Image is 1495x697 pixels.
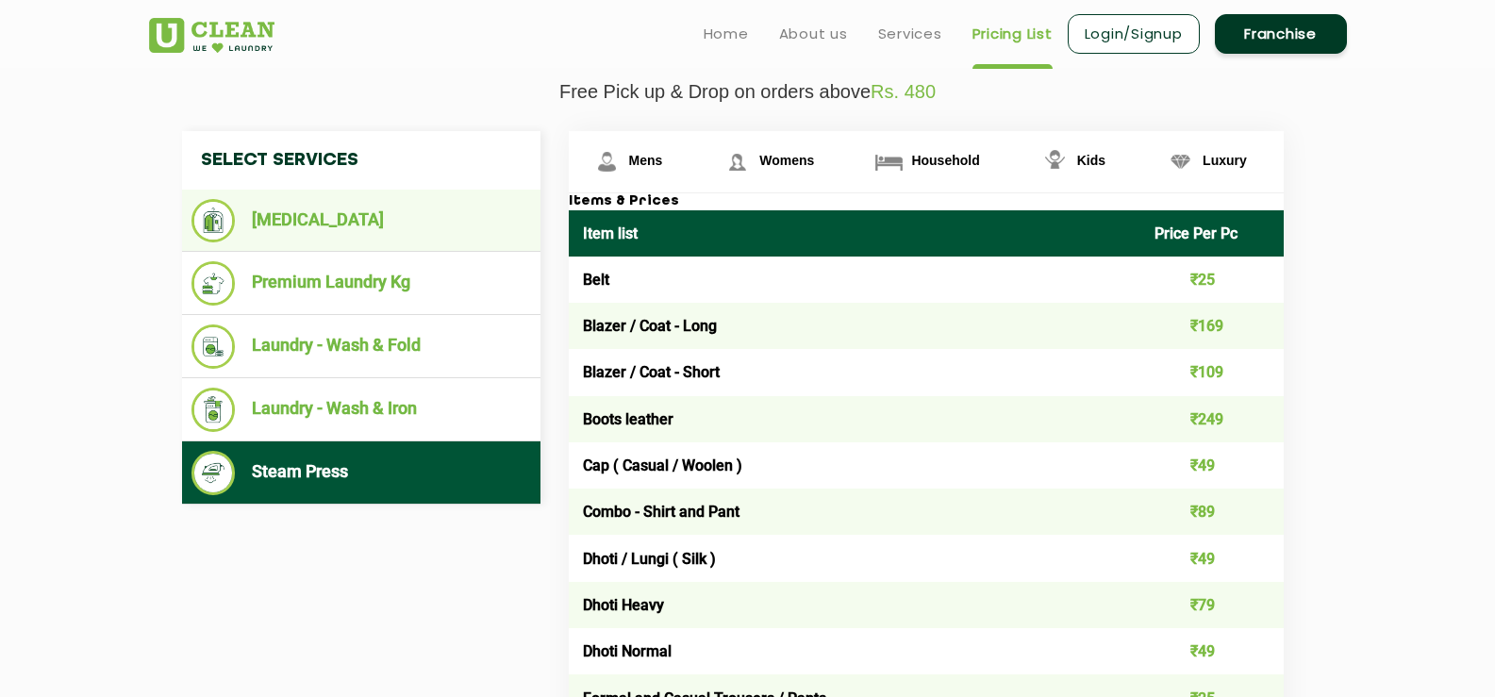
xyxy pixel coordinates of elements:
[191,451,236,495] img: Steam Press
[182,131,540,190] h4: Select Services
[569,303,1141,349] td: Blazer / Coat - Long
[911,153,979,168] span: Household
[1038,145,1071,178] img: Kids
[704,23,749,45] a: Home
[1140,489,1284,535] td: ₹89
[191,388,531,432] li: Laundry - Wash & Iron
[569,193,1284,210] h3: Items & Prices
[1215,14,1347,54] a: Franchise
[1140,303,1284,349] td: ₹169
[1140,349,1284,395] td: ₹109
[1068,14,1200,54] a: Login/Signup
[191,261,236,306] img: Premium Laundry Kg
[569,489,1141,535] td: Combo - Shirt and Pant
[1140,442,1284,489] td: ₹49
[149,81,1347,103] p: Free Pick up & Drop on orders above
[972,23,1053,45] a: Pricing List
[569,349,1141,395] td: Blazer / Coat - Short
[1140,628,1284,674] td: ₹49
[569,396,1141,442] td: Boots leather
[1140,535,1284,581] td: ₹49
[872,145,905,178] img: Household
[191,451,531,495] li: Steam Press
[1140,396,1284,442] td: ₹249
[191,324,531,369] li: Laundry - Wash & Fold
[878,23,942,45] a: Services
[1140,210,1284,257] th: Price Per Pc
[569,628,1141,674] td: Dhoti Normal
[191,388,236,432] img: Laundry - Wash & Iron
[871,81,936,102] span: Rs. 480
[721,145,754,178] img: Womens
[1140,582,1284,628] td: ₹79
[149,18,274,53] img: UClean Laundry and Dry Cleaning
[1077,153,1105,168] span: Kids
[569,582,1141,628] td: Dhoti Heavy
[569,442,1141,489] td: Cap ( Casual / Woolen )
[759,153,814,168] span: Womens
[569,257,1141,303] td: Belt
[569,210,1141,257] th: Item list
[191,324,236,369] img: Laundry - Wash & Fold
[629,153,663,168] span: Mens
[1203,153,1247,168] span: Luxury
[191,199,236,242] img: Dry Cleaning
[1164,145,1197,178] img: Luxury
[1140,257,1284,303] td: ₹25
[191,261,531,306] li: Premium Laundry Kg
[191,199,531,242] li: [MEDICAL_DATA]
[590,145,623,178] img: Mens
[569,535,1141,581] td: Dhoti / Lungi ( Silk )
[779,23,848,45] a: About us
